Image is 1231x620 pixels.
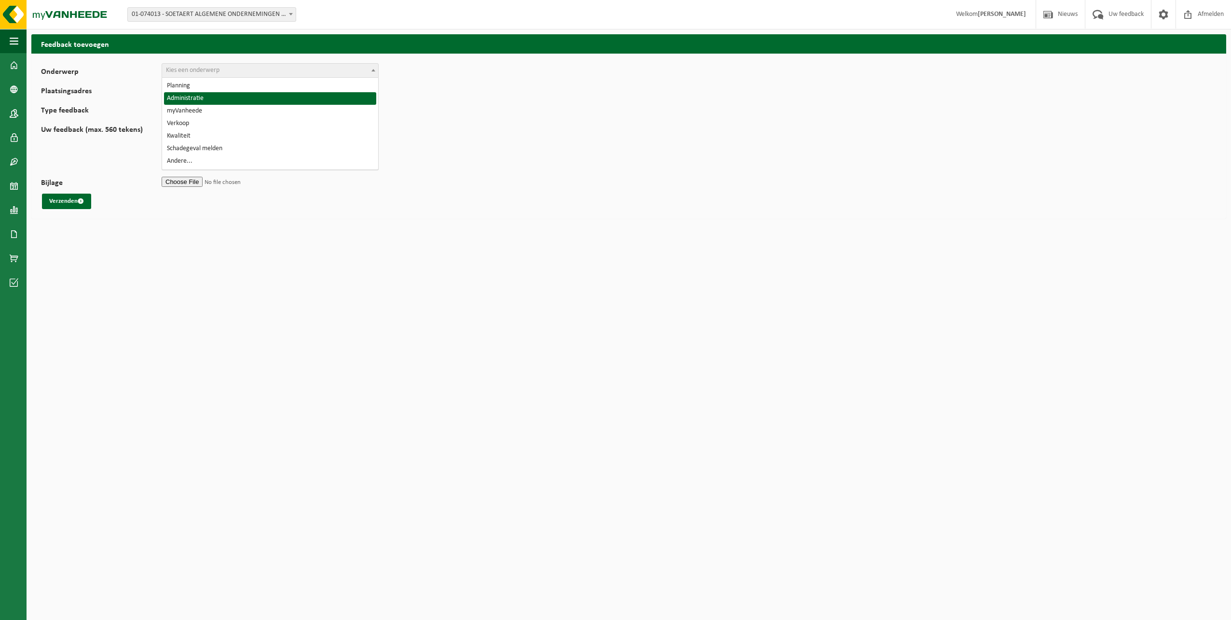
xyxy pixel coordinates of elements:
span: 01-074013 - SOETAERT ALGEMENE ONDERNEMINGEN - OOSTENDE [128,8,296,21]
li: Kwaliteit [164,130,376,142]
strong: [PERSON_NAME] [978,11,1026,18]
li: myVanheede [164,105,376,117]
li: Verkoop [164,117,376,130]
label: Type feedback [41,107,162,116]
li: Planning [164,80,376,92]
label: Plaatsingsadres [41,87,162,97]
h2: Feedback toevoegen [31,34,1226,53]
label: Bijlage [41,179,162,189]
span: 01-074013 - SOETAERT ALGEMENE ONDERNEMINGEN - OOSTENDE [127,7,296,22]
li: Administratie [164,92,376,105]
button: Verzenden [42,194,91,209]
li: Schadegeval melden [164,142,376,155]
span: Kies een onderwerp [166,67,219,74]
li: Andere... [164,155,376,168]
label: Uw feedback (max. 560 tekens) [41,126,162,169]
label: Onderwerp [41,68,162,78]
